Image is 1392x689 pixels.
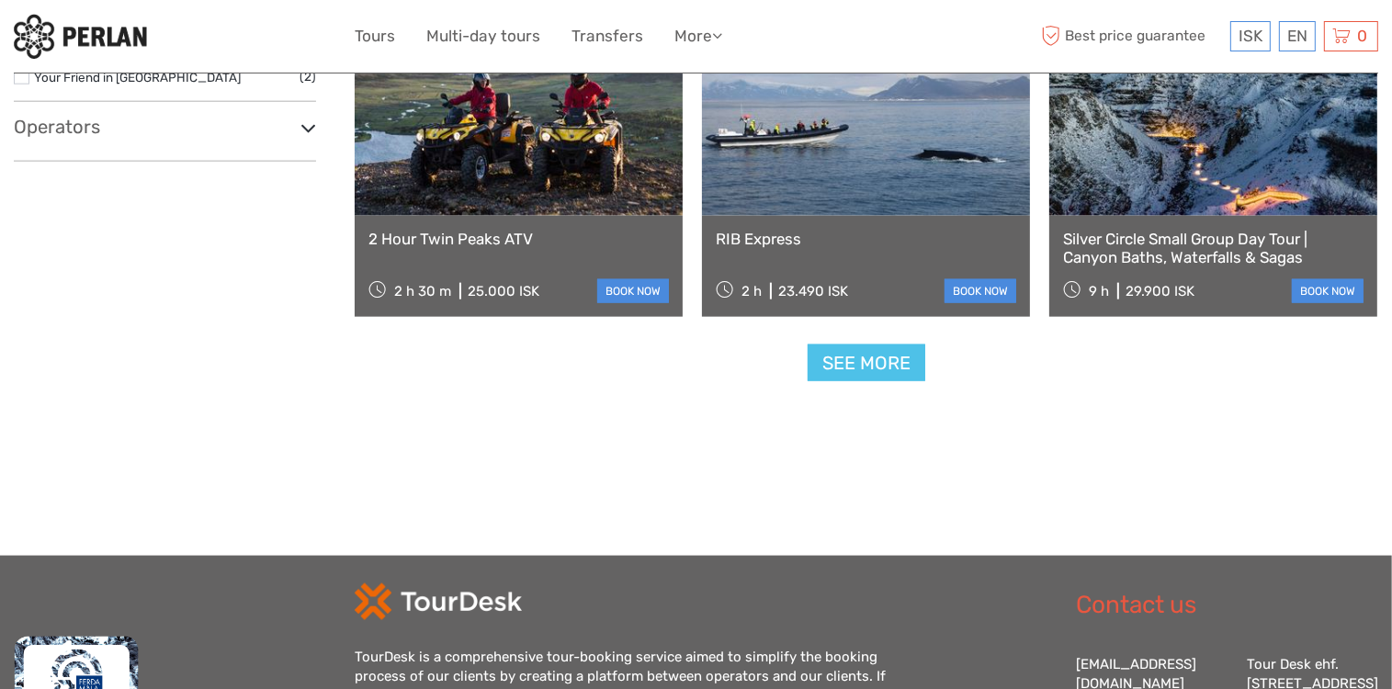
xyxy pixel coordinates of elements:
[1063,230,1364,267] a: Silver Circle Small Group Day Tour | Canyon Baths, Waterfalls & Sagas
[1089,283,1109,299] span: 9 h
[211,28,233,51] button: Open LiveChat chat widget
[1076,591,1378,620] h2: Contact us
[394,283,451,299] span: 2 h 30 m
[1239,27,1262,45] span: ISK
[426,23,540,50] a: Multi-day tours
[368,230,669,248] a: 2 Hour Twin Peaks ATV
[300,66,316,87] span: (2)
[741,283,762,299] span: 2 h
[572,23,643,50] a: Transfers
[355,583,521,620] img: td-logo-white.png
[1126,283,1194,299] div: 29.900 ISK
[1354,27,1370,45] span: 0
[1037,21,1226,51] span: Best price guarantee
[778,283,848,299] div: 23.490 ISK
[14,14,147,59] img: 288-6a22670a-0f57-43d8-a107-52fbc9b92f2c_logo_small.jpg
[1279,21,1316,51] div: EN
[674,23,722,50] a: More
[14,116,316,138] h3: Operators
[808,344,925,382] a: See more
[1292,279,1364,303] a: book now
[34,70,241,85] a: Your Friend in [GEOGRAPHIC_DATA]
[597,279,669,303] a: book now
[716,230,1016,248] a: RIB Express
[468,283,539,299] div: 25.000 ISK
[355,23,395,50] a: Tours
[945,279,1016,303] a: book now
[26,32,208,47] p: We're away right now. Please check back later!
